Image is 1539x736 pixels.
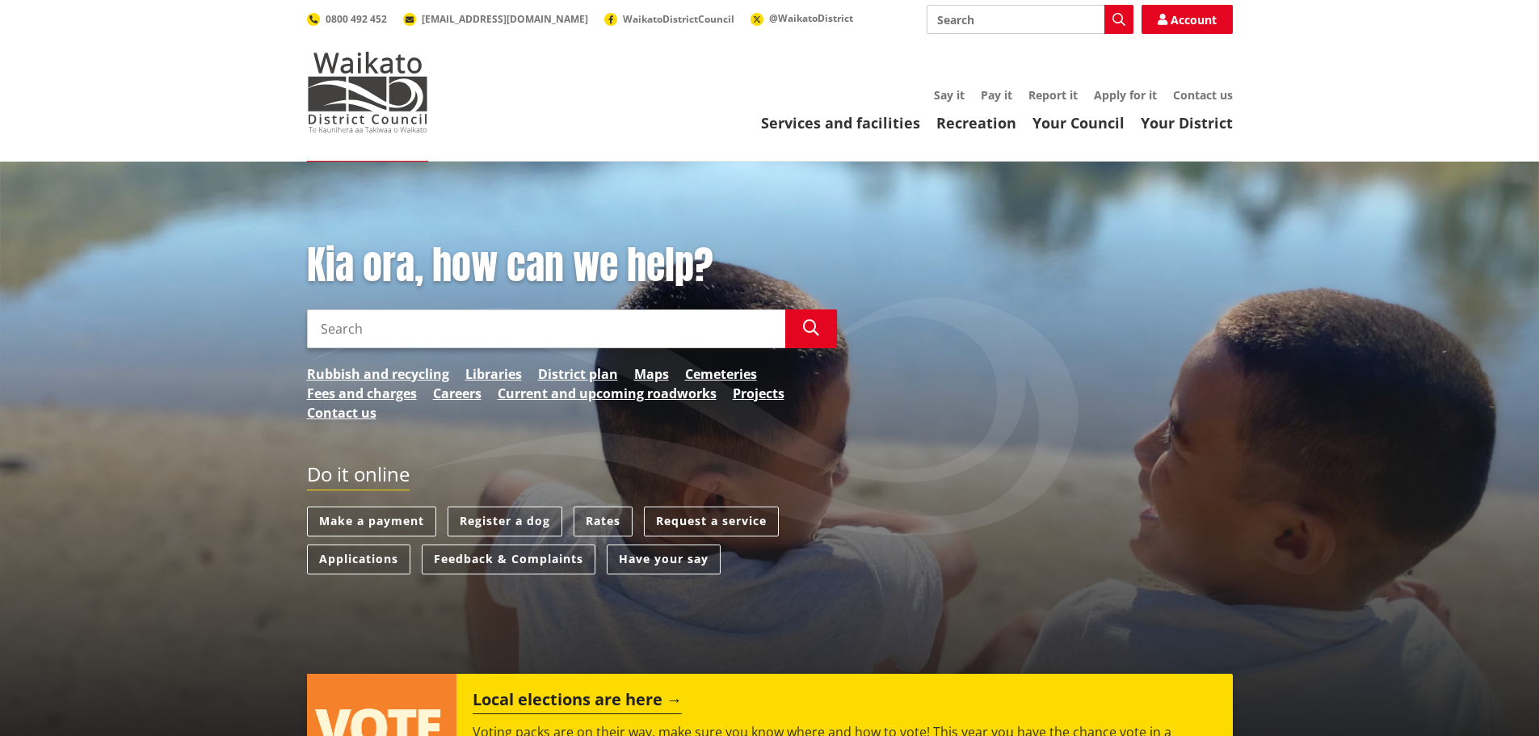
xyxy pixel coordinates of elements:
[307,545,410,574] a: Applications
[607,545,721,574] a: Have your say
[604,12,734,26] a: WaikatoDistrictCouncil
[498,384,717,403] a: Current and upcoming roadworks
[326,12,387,26] span: 0800 492 452
[473,690,682,714] h2: Local elections are here
[307,309,785,348] input: Search input
[934,87,965,103] a: Say it
[1032,113,1125,132] a: Your Council
[634,364,669,384] a: Maps
[448,507,562,536] a: Register a dog
[307,242,837,289] h1: Kia ora, how can we help?
[307,507,436,536] a: Make a payment
[936,113,1016,132] a: Recreation
[1028,87,1078,103] a: Report it
[981,87,1012,103] a: Pay it
[307,403,376,423] a: Contact us
[307,12,387,26] a: 0800 492 452
[307,364,449,384] a: Rubbish and recycling
[1094,87,1157,103] a: Apply for it
[307,52,428,132] img: Waikato District Council - Te Kaunihera aa Takiwaa o Waikato
[307,463,410,491] h2: Do it online
[733,384,784,403] a: Projects
[1142,5,1233,34] a: Account
[422,545,595,574] a: Feedback & Complaints
[403,12,588,26] a: [EMAIL_ADDRESS][DOMAIN_NAME]
[623,12,734,26] span: WaikatoDistrictCouncil
[307,384,417,403] a: Fees and charges
[685,364,757,384] a: Cemeteries
[769,11,853,25] span: @WaikatoDistrict
[644,507,779,536] a: Request a service
[538,364,618,384] a: District plan
[1141,113,1233,132] a: Your District
[433,384,481,403] a: Careers
[422,12,588,26] span: [EMAIL_ADDRESS][DOMAIN_NAME]
[1173,87,1233,103] a: Contact us
[761,113,920,132] a: Services and facilities
[574,507,633,536] a: Rates
[927,5,1133,34] input: Search input
[465,364,522,384] a: Libraries
[751,11,853,25] a: @WaikatoDistrict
